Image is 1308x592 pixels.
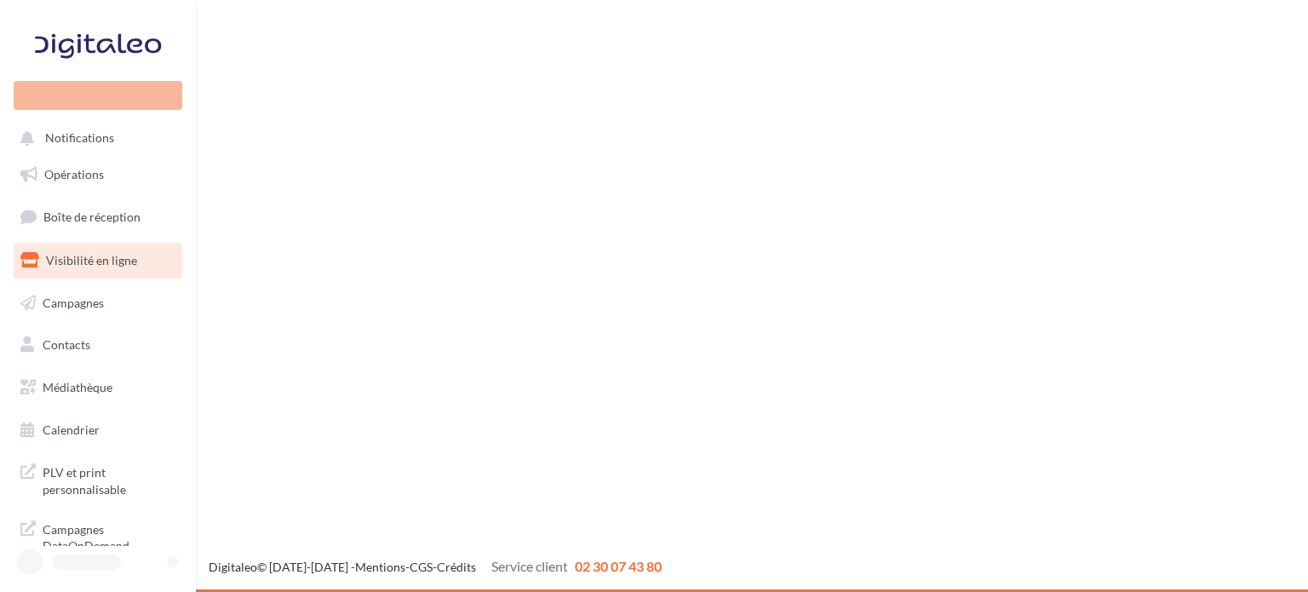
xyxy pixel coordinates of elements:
span: Médiathèque [43,380,112,394]
span: Notifications [45,131,114,146]
a: Opérations [10,157,186,193]
a: Boîte de réception [10,198,186,235]
a: Campagnes DataOnDemand [10,511,186,561]
a: Contacts [10,327,186,363]
span: Contacts [43,337,90,352]
span: © [DATE]-[DATE] - - - [209,560,662,574]
span: Campagnes DataOnDemand [43,518,175,555]
span: Visibilité en ligne [46,253,137,267]
a: Calendrier [10,412,186,448]
span: Boîte de réception [43,210,141,224]
div: Nouvelle campagne [14,81,182,110]
a: Visibilité en ligne [10,243,186,279]
a: Crédits [437,560,476,574]
span: Calendrier [43,422,100,437]
a: CGS [410,560,433,574]
a: PLV et print personnalisable [10,454,186,504]
span: Service client [491,558,568,574]
a: Médiathèque [10,370,186,405]
span: PLV et print personnalisable [43,461,175,497]
span: 02 30 07 43 80 [575,558,662,574]
span: Campagnes [43,295,104,309]
a: Mentions [355,560,405,574]
a: Campagnes [10,285,186,321]
a: Digitaleo [209,560,257,574]
span: Opérations [44,167,104,181]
